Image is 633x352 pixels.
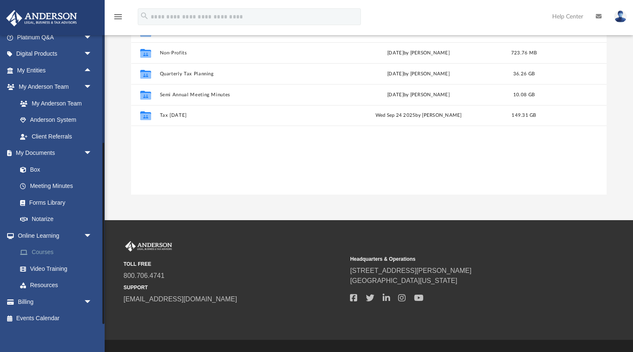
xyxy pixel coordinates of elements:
[84,145,100,162] span: arrow_drop_down
[12,244,105,261] a: Courses
[160,50,330,56] button: Non-Profits
[84,227,100,244] span: arrow_drop_down
[12,112,100,128] a: Anderson System
[6,62,105,79] a: My Entitiesarrow_drop_up
[140,11,149,21] i: search
[84,62,100,79] span: arrow_drop_up
[12,277,105,294] a: Resources
[124,284,344,291] small: SUPPORT
[160,92,330,98] button: Semi Annual Meeting Minutes
[6,145,100,162] a: My Documentsarrow_drop_down
[6,310,105,327] a: Events Calendar
[511,51,537,55] span: 723.76 MB
[131,21,607,195] div: grid
[124,241,174,252] img: Anderson Advisors Platinum Portal
[350,255,571,263] small: Headquarters & Operations
[513,72,535,76] span: 36.26 GB
[12,194,96,211] a: Forms Library
[124,260,344,268] small: TOLL FREE
[12,211,100,228] a: Notarize
[12,95,96,112] a: My Anderson Team
[12,161,96,178] a: Box
[113,16,123,22] a: menu
[4,10,80,26] img: Anderson Advisors Platinum Portal
[84,79,100,96] span: arrow_drop_down
[84,293,100,311] span: arrow_drop_down
[160,113,330,118] button: Tax [DATE]
[84,46,100,63] span: arrow_drop_down
[84,29,100,46] span: arrow_drop_down
[6,293,105,310] a: Billingarrow_drop_down
[12,128,100,145] a: Client Referrals
[6,46,105,62] a: Digital Productsarrow_drop_down
[6,29,105,46] a: Platinum Q&Aarrow_drop_down
[513,92,535,97] span: 10.08 GB
[512,113,536,118] span: 149.31 GB
[160,71,330,77] button: Quarterly Tax Planning
[124,272,165,279] a: 800.706.4741
[334,49,504,57] div: [DATE] by [PERSON_NAME]
[334,91,504,99] div: [DATE] by [PERSON_NAME]
[350,277,457,284] a: [GEOGRAPHIC_DATA][US_STATE]
[6,79,100,95] a: My Anderson Teamarrow_drop_down
[12,260,100,277] a: Video Training
[6,227,105,244] a: Online Learningarrow_drop_down
[124,295,237,303] a: [EMAIL_ADDRESS][DOMAIN_NAME]
[350,267,471,274] a: [STREET_ADDRESS][PERSON_NAME]
[614,10,627,23] img: User Pic
[113,12,123,22] i: menu
[334,112,504,119] div: Wed Sep 24 2025 by [PERSON_NAME]
[334,28,504,36] div: [DATE] by [PERSON_NAME]
[12,178,100,195] a: Meeting Minutes
[334,70,504,78] div: [DATE] by [PERSON_NAME]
